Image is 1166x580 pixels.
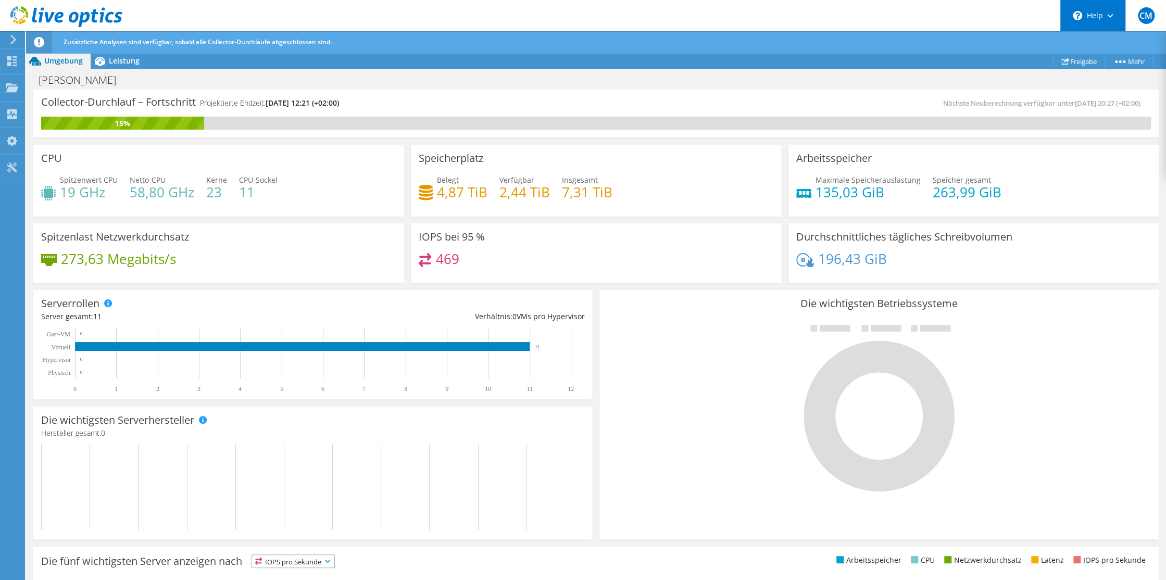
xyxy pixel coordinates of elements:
[239,385,242,393] text: 4
[1053,53,1105,69] a: Freigabe
[51,344,70,351] text: Virtuell
[834,554,901,566] li: Arbeitsspeicher
[942,554,1022,566] li: Netzwerkdurchsatz
[607,298,1150,309] h3: Die wichtigsten Betriebssysteme
[130,175,166,185] span: Netto-CPU
[1075,98,1140,108] span: [DATE] 20:27 (+02:00)
[796,153,872,164] h3: Arbeitsspeicher
[73,385,77,393] text: 0
[562,186,612,198] h4: 7,31 TiB
[321,385,324,393] text: 6
[437,186,487,198] h4: 4,87 TiB
[404,385,407,393] text: 8
[41,118,204,129] div: 15%
[115,385,118,393] text: 1
[206,186,227,198] h4: 23
[130,186,194,198] h4: 58,80 GHz
[362,385,366,393] text: 7
[568,385,574,393] text: 12
[562,175,598,185] span: Insgesamt
[60,175,118,185] span: Spitzenwert CPU
[1071,554,1146,566] li: IOPS pro Sekunde
[535,344,540,349] text: 11
[80,370,83,375] text: 0
[313,311,585,322] div: Verhältnis: VMs pro Hypervisor
[419,153,483,164] h3: Speicherplatz
[197,385,200,393] text: 3
[816,186,921,198] h4: 135,03 GiB
[64,37,332,46] span: Zusätzliche Analysen sind verfügbar, sobald alle Collector-Durchläufe abgeschlossen sind.
[419,231,485,243] h3: IOPS bei 95 %
[206,175,227,185] span: Kerne
[1105,53,1153,69] a: Mehr
[101,428,105,438] span: 0
[41,153,62,164] h3: CPU
[200,97,339,109] h4: Projektierte Endzeit:
[41,427,584,439] h4: Hersteller gesamt:
[41,231,189,243] h3: Spitzenlast Netzwerkdurchsatz
[796,231,1012,243] h3: Durchschnittliches tägliches Schreibvolumen
[239,175,278,185] span: CPU-Sockel
[44,56,83,66] span: Umgebung
[156,385,159,393] text: 2
[93,311,102,321] span: 11
[252,555,334,568] span: IOPS pro Sekunde
[437,175,459,185] span: Belegt
[445,385,448,393] text: 9
[266,98,339,108] span: [DATE] 12:21 (+02:00)
[48,369,70,376] text: Physisch
[1138,7,1155,24] span: CM
[60,186,118,198] h4: 19 GHz
[485,385,491,393] text: 10
[436,253,459,264] h4: 469
[280,385,283,393] text: 5
[41,311,313,322] div: Server gesamt:
[239,186,278,198] h4: 11
[499,175,534,185] span: Verfügbar
[499,186,550,198] h4: 2,44 TiB
[109,56,140,66] span: Leistung
[818,253,887,264] h4: 196,43 GiB
[41,414,194,426] h3: Die wichtigsten Serverhersteller
[933,186,1001,198] h4: 263,99 GiB
[943,98,1146,108] span: Nächste Neuberechnung verfügbar unter
[34,74,132,86] h1: [PERSON_NAME]
[816,175,921,185] span: Maximale Speicherauslastung
[43,356,71,363] text: Hypervisor
[933,175,991,185] span: Speicher gesamt
[41,298,99,309] h3: Serverrollen
[47,331,71,338] text: Gast-VM
[526,385,533,393] text: 11
[1073,11,1082,20] svg: \n
[80,331,83,336] text: 0
[512,311,516,321] span: 0
[80,357,83,362] text: 0
[1029,554,1064,566] li: Latenz
[61,253,176,264] h4: 273,63 Megabits/s
[908,554,935,566] li: CPU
